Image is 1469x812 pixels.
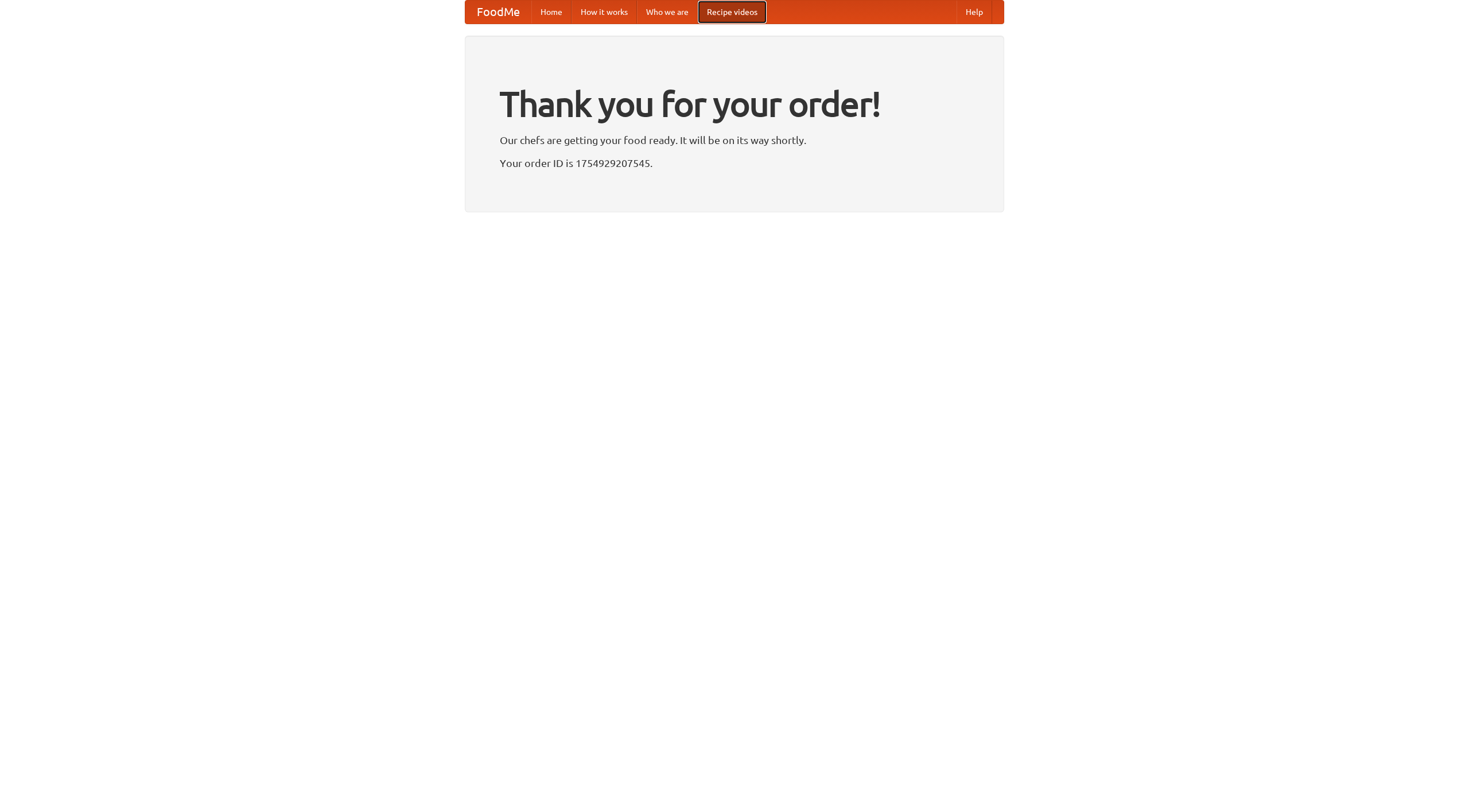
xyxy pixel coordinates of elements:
p: Our chefs are getting your food ready. It will be on its way shortly. [500,131,969,149]
a: Who we are [637,1,698,24]
a: Recipe videos [698,1,767,24]
h1: Thank you for your order! [500,76,969,131]
a: Help [957,1,992,24]
a: Home [531,1,572,24]
a: FoodMe [465,1,531,24]
a: How it works [572,1,637,24]
p: Your order ID is 1754929207545. [500,154,969,172]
